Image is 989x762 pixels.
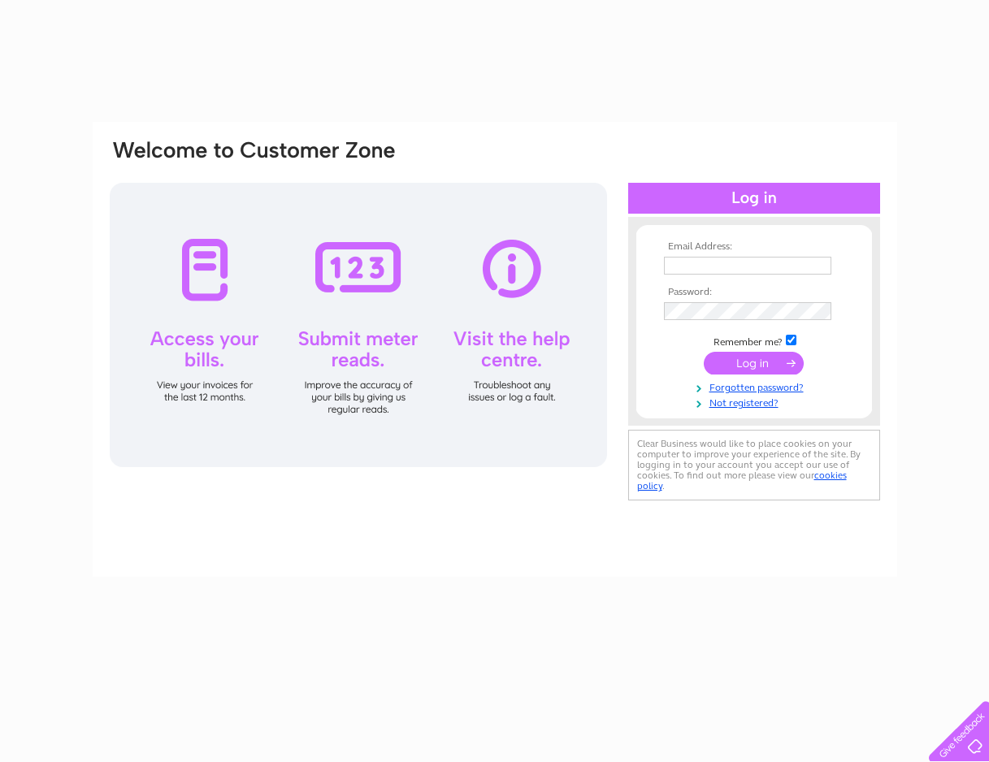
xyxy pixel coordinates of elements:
div: Clear Business would like to place cookies on your computer to improve your experience of the sit... [628,430,880,500]
th: Password: [660,287,848,298]
a: cookies policy [637,470,847,491]
input: Submit [704,352,804,375]
th: Email Address: [660,241,848,253]
a: Forgotten password? [664,379,848,394]
a: Not registered? [664,394,848,409]
td: Remember me? [660,332,848,349]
